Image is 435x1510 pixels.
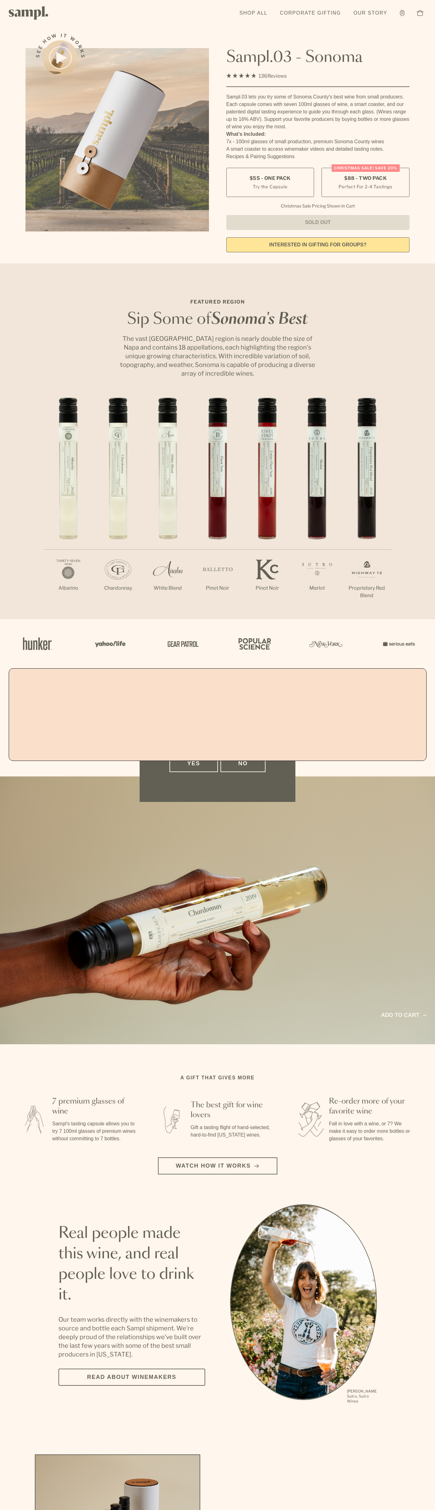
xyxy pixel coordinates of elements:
small: Try the Capsule [253,183,287,190]
ul: carousel [230,1204,377,1404]
button: Sold Out [226,215,410,230]
a: Our Story [350,6,391,20]
p: White Blend [143,584,193,592]
li: 4 / 7 [193,398,243,612]
button: No [220,755,266,772]
p: Proprietary Red Blend [342,584,392,599]
a: interested in gifting for groups? [226,237,410,252]
span: $55 - One Pack [250,175,291,182]
div: 136Reviews [226,72,287,80]
div: slide 1 [230,1204,377,1404]
img: Sampl.03 - Sonoma [25,48,209,231]
button: See how it works [43,40,78,75]
p: [PERSON_NAME] Sutro, Sutro Wines [347,1389,377,1404]
button: Yes [169,755,218,772]
li: 7 / 7 [342,398,392,619]
a: Shop All [236,6,271,20]
p: Pinot Noir [243,584,292,592]
a: Add to cart [381,1011,426,1019]
span: $88 - Two Pack [344,175,387,182]
p: Chardonnay [93,584,143,592]
li: 5 / 7 [243,398,292,612]
a: Corporate Gifting [277,6,344,20]
li: 1 / 7 [44,398,93,612]
p: Albarino [44,584,93,592]
p: Pinot Noir [193,584,243,592]
img: Sampl logo [9,6,49,20]
p: Merlot [292,584,342,592]
li: 2 / 7 [93,398,143,612]
div: Christmas SALE! Save 20% [331,164,400,172]
li: 6 / 7 [292,398,342,612]
li: 3 / 7 [143,398,193,612]
small: Perfect For 2-4 Tastings [339,183,392,190]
